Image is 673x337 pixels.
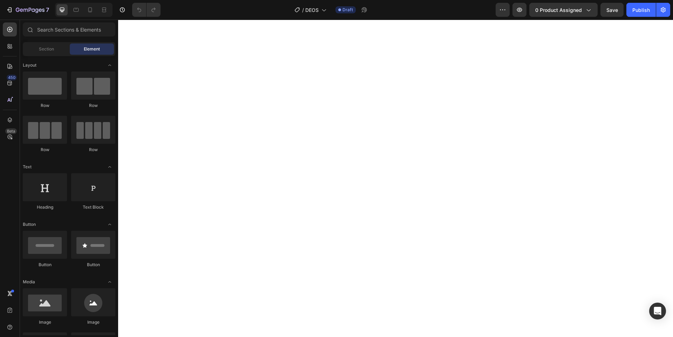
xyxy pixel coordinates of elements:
[23,204,67,210] div: Heading
[71,102,115,109] div: Row
[104,161,115,173] span: Toggle open
[7,75,17,80] div: 450
[104,219,115,230] span: Toggle open
[23,279,35,285] span: Media
[606,7,618,13] span: Save
[118,20,673,337] iframe: Design area
[23,102,67,109] div: Row
[5,128,17,134] div: Beta
[626,3,656,17] button: Publish
[71,147,115,153] div: Row
[23,62,36,68] span: Layout
[302,6,304,14] span: /
[84,46,100,52] span: Element
[529,3,598,17] button: 0 product assigned
[23,262,67,268] div: Button
[23,22,115,36] input: Search Sections & Elements
[71,262,115,268] div: Button
[71,319,115,325] div: Image
[46,6,49,14] p: 7
[23,319,67,325] div: Image
[132,3,161,17] div: Undo/Redo
[71,204,115,210] div: Text Block
[23,147,67,153] div: Row
[305,6,319,14] span: DEOS
[632,6,650,14] div: Publish
[23,221,36,228] span: Button
[104,60,115,71] span: Toggle open
[600,3,624,17] button: Save
[23,164,32,170] span: Text
[3,3,52,17] button: 7
[342,7,353,13] span: Draft
[535,6,582,14] span: 0 product assigned
[649,303,666,319] div: Open Intercom Messenger
[104,276,115,288] span: Toggle open
[39,46,54,52] span: Section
